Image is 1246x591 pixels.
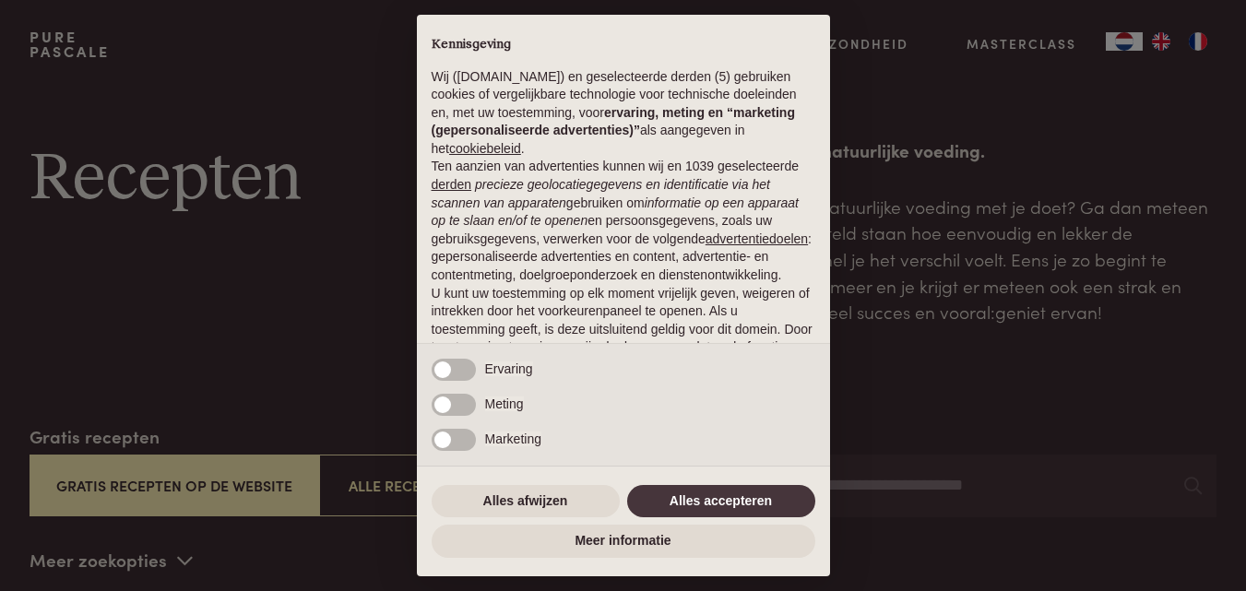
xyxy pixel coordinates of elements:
p: U kunt uw toestemming op elk moment vrijelijk geven, weigeren of intrekken door het voorkeurenpan... [432,285,815,375]
span: Ervaring [485,361,533,376]
button: derden [432,176,472,195]
em: precieze geolocatiegegevens en identificatie via het scannen van apparaten [432,177,770,210]
p: Ten aanzien van advertenties kunnen wij en 1039 geselecteerde gebruiken om en persoonsgegevens, z... [432,158,815,284]
em: informatie op een apparaat op te slaan en/of te openen [432,195,800,229]
h2: Kennisgeving [432,37,815,53]
strong: ervaring, meting en “marketing (gepersonaliseerde advertenties)” [432,105,795,138]
button: advertentiedoelen [706,230,808,249]
button: Alles afwijzen [432,485,620,518]
a: cookiebeleid [449,141,521,156]
button: Alles accepteren [627,485,815,518]
p: Wij ([DOMAIN_NAME]) en geselecteerde derden (5) gebruiken cookies of vergelijkbare technologie vo... [432,68,815,159]
span: Marketing [485,431,541,446]
button: Meer informatie [432,525,815,558]
span: Meting [485,396,524,411]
